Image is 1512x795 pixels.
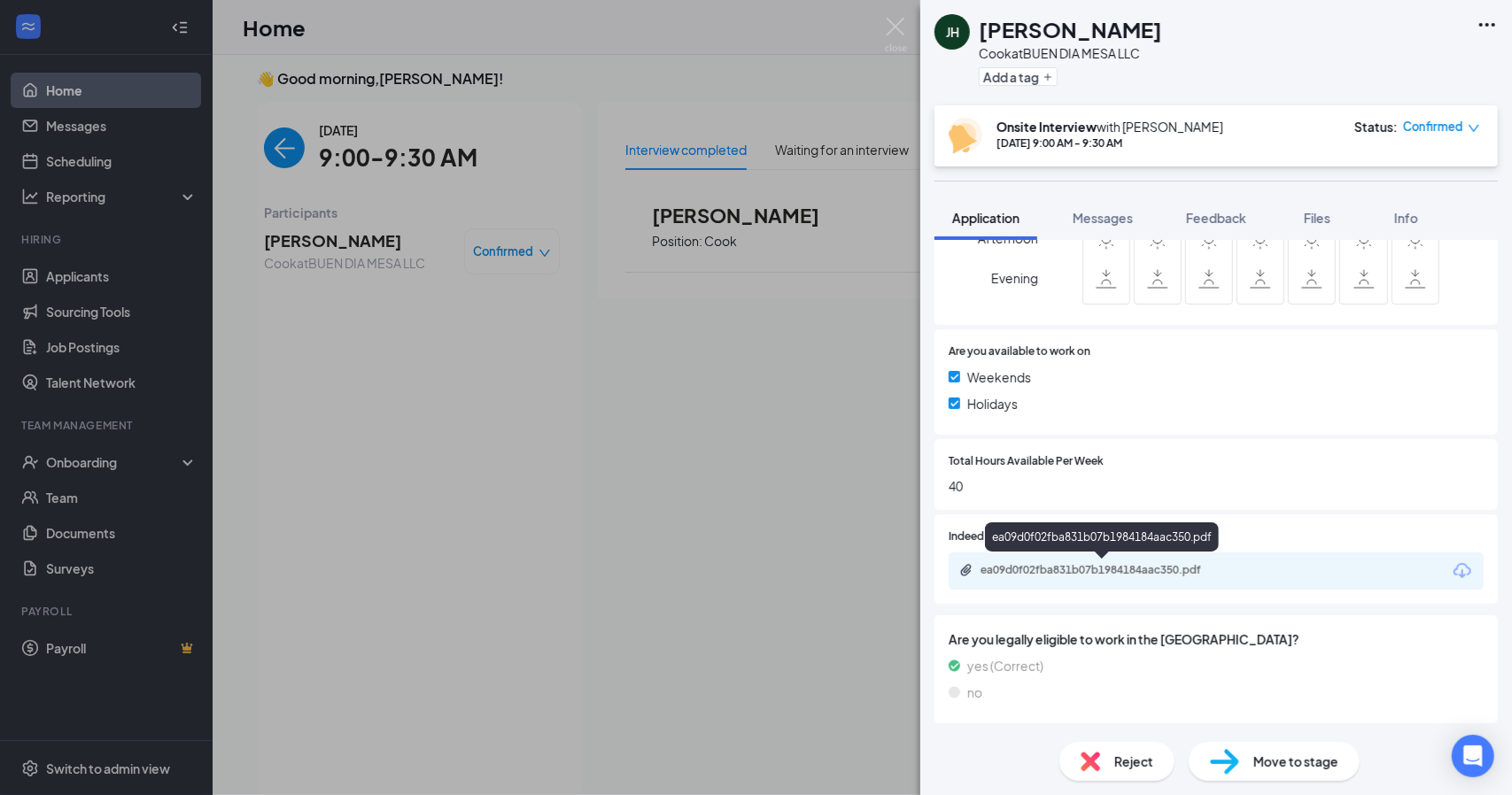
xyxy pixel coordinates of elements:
[1186,210,1246,226] span: Feedback
[979,44,1162,62] div: Cook at BUEN DIA MESA LLC
[996,135,1223,151] div: [DATE] 9:00 AM - 9:30 AM
[967,683,982,702] span: no
[1452,735,1494,777] div: Open Intercom Messenger
[1114,752,1153,771] span: Reject
[985,522,1219,552] div: ea09d0f02fba831b07b1984184aac350.pdf
[996,119,1097,135] b: Onsite Interview
[959,563,1246,580] a: Paperclipea09d0f02fba831b07b1984184aac350.pdf
[946,23,959,41] div: JH
[1394,210,1418,226] span: Info
[1043,72,1053,82] svg: Plus
[1452,560,1473,582] svg: Download
[1468,122,1480,135] span: down
[967,367,1031,387] span: Weekends
[949,476,1484,496] span: 40
[1477,14,1498,35] svg: Ellipses
[949,453,1104,470] span: Total Hours Available Per Week
[949,629,1484,649] span: Are you legally eligible to work in the [GEOGRAPHIC_DATA]?
[1304,210,1330,226] span: Files
[979,67,1058,86] button: PlusAdd a tag
[967,656,1043,675] span: yes (Correct)
[959,563,973,577] svg: Paperclip
[1253,752,1338,771] span: Move to stage
[952,210,1020,226] span: Application
[996,118,1223,135] div: with [PERSON_NAME]
[949,529,1027,545] span: Indeed Resume
[1403,118,1463,135] span: Confirmed
[991,262,1038,294] span: Evening
[967,394,1018,413] span: Holidays
[1354,118,1398,135] div: Status :
[949,343,1090,360] span: Are you available to work on
[1073,210,1133,226] span: Messages
[979,14,1162,44] h1: [PERSON_NAME]
[981,563,1229,577] div: ea09d0f02fba831b07b1984184aac350.pdf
